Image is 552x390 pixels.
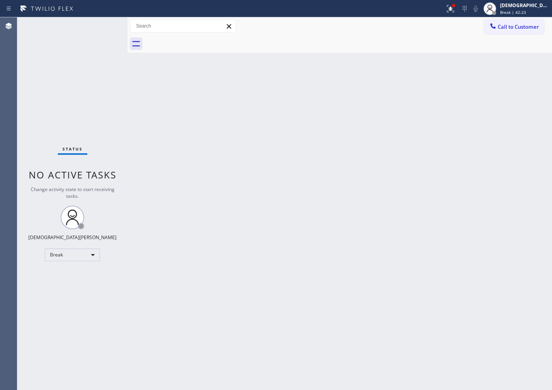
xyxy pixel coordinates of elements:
button: Mute [470,3,481,14]
span: Call to Customer [498,23,539,30]
span: No active tasks [29,168,116,181]
button: Call to Customer [484,19,544,34]
input: Search [130,20,236,32]
span: Change activity state to start receiving tasks. [31,186,114,199]
div: Break [45,249,100,261]
span: Break | 42:23 [500,9,526,15]
div: [DEMOGRAPHIC_DATA][PERSON_NAME] [500,2,550,9]
div: [DEMOGRAPHIC_DATA][PERSON_NAME] [28,234,116,241]
span: Status [63,146,83,152]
